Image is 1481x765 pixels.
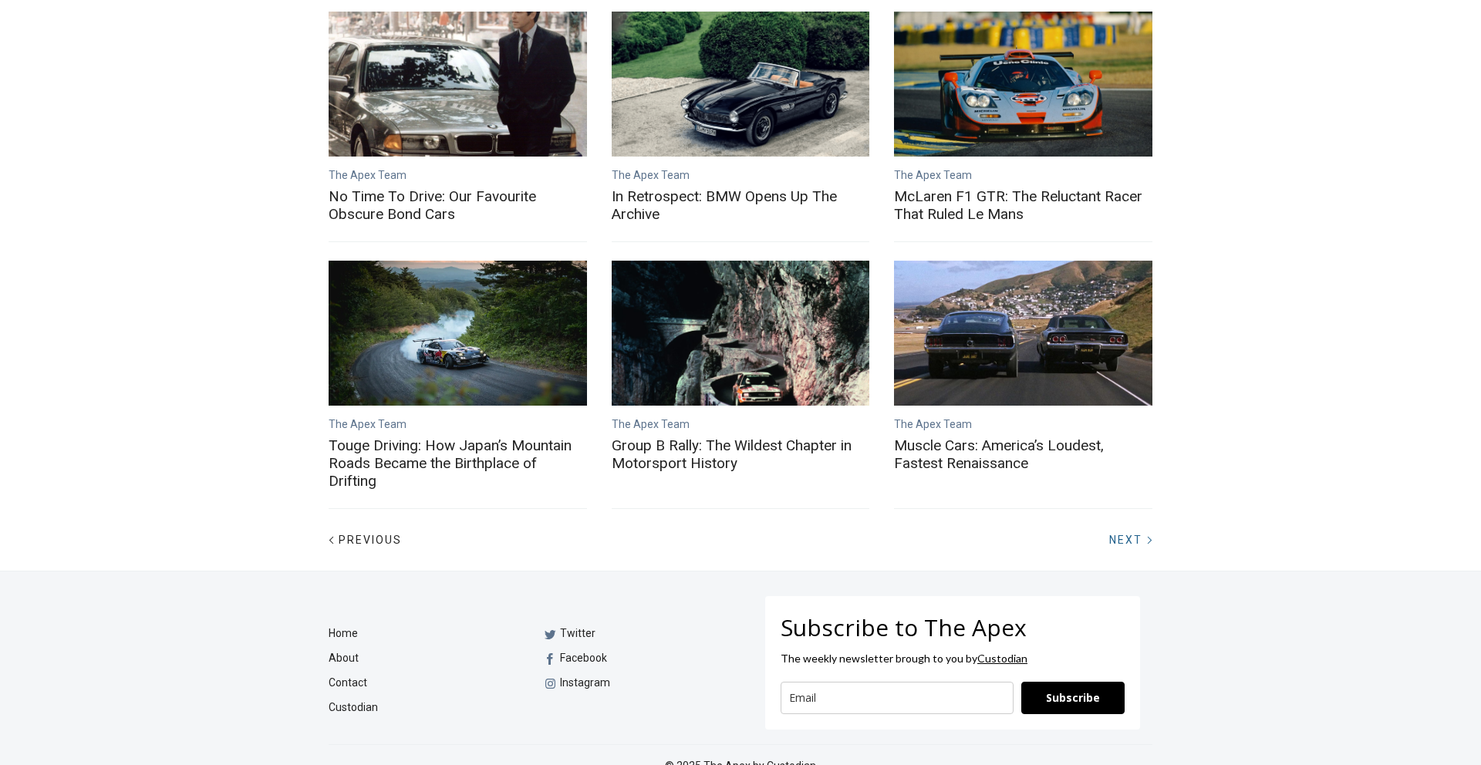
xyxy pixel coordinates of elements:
a: In Retrospect: BMW Opens Up The Archive [612,187,870,223]
a: Muscle Cars: America’s Loudest, Fastest Renaissance [894,436,1152,472]
a: Touge Driving: How Japan’s Mountain Roads Became the Birthplace of Drifting [329,261,587,406]
input: Email [781,682,1014,714]
a: Muscle Cars: America’s Loudest, Fastest Renaissance [894,261,1152,406]
a: The Apex Team [612,418,690,430]
a: Custodian [977,652,1027,665]
a: About [329,645,504,670]
a: Next [1097,532,1152,547]
a: Custodian [329,695,516,720]
a: McLaren F1 GTR: The Reluctant Racer That Ruled Le Mans [894,187,1152,223]
a: Home [329,621,504,645]
a: Twitter [541,621,728,645]
a: Facebook [541,645,728,670]
a: McLaren F1 GTR: The Reluctant Racer That Ruled Le Mans [894,12,1152,157]
a: Contact [329,670,504,695]
a: The Apex Team [329,169,407,181]
a: Touge Driving: How Japan’s Mountain Roads Became the Birthplace of Drifting [329,436,587,490]
a: Instagram [541,670,728,695]
p: The weekly newsletter brough to you by [781,651,1125,666]
a: In Retrospect: BMW Opens Up The Archive [612,12,870,157]
button: Subscribe [1021,682,1125,714]
a: Group B Rally: The Wildest Chapter in Motorsport History [612,436,870,472]
a: The Apex Team [612,169,690,181]
a: The Apex Team [894,418,972,430]
a: No Time To Drive: Our Favourite Obscure Bond Cars [329,12,587,157]
a: Previous [329,532,414,547]
h4: Subscribe to The Apex [781,612,1125,643]
a: The Apex Team [329,418,407,430]
a: The Apex Team [894,169,972,181]
a: No Time To Drive: Our Favourite Obscure Bond Cars [329,187,587,223]
span: Previous [339,534,402,546]
span: Next [1109,534,1142,546]
a: Group B Rally: The Wildest Chapter in Motorsport History [612,261,870,406]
